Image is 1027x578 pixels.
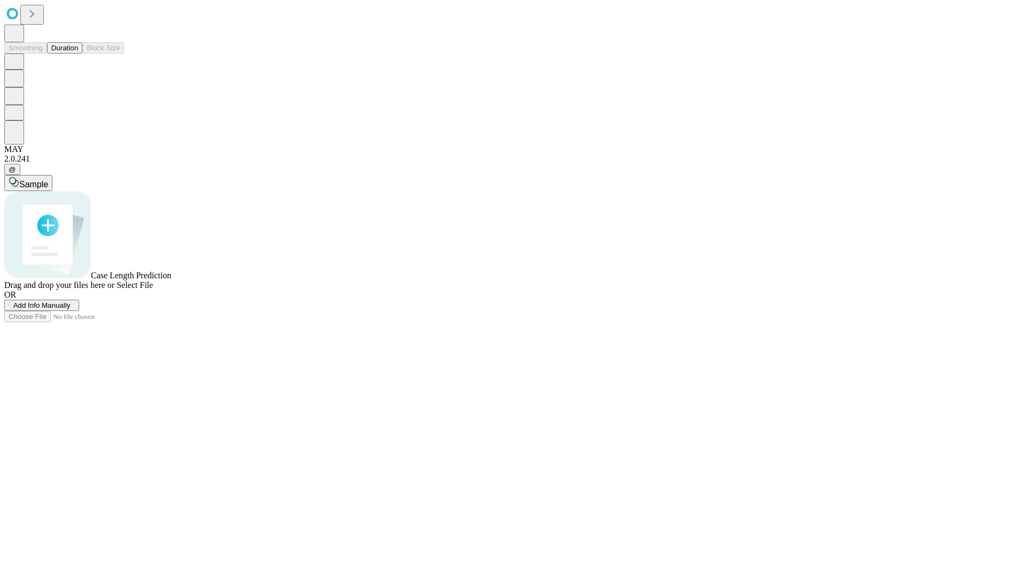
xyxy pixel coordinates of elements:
[4,280,114,290] span: Drag and drop your files here or
[4,164,20,175] button: @
[4,144,1023,154] div: MAY
[4,42,47,54] button: Smoothing
[4,175,52,191] button: Sample
[9,165,16,173] span: @
[19,180,48,189] span: Sample
[13,301,71,309] span: Add Info Manually
[82,42,124,54] button: Block Size
[47,42,82,54] button: Duration
[4,290,16,299] span: OR
[4,154,1023,164] div: 2.0.241
[117,280,153,290] span: Select File
[4,300,79,311] button: Add Info Manually
[91,271,171,280] span: Case Length Prediction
